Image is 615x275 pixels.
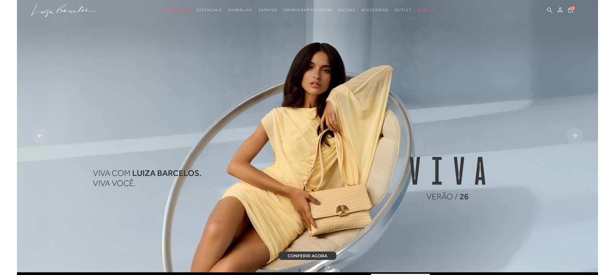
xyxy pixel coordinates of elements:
a: BLOG LB [418,5,435,16]
span: Sapatos [258,8,278,12]
button: 4 [566,7,575,15]
a: noSubCategoriesText [284,5,332,16]
a: noSubCategoriesText [164,5,190,16]
span: Outlet [395,8,412,12]
span: Bolsas [338,8,355,12]
span: Acessórios [361,8,389,12]
span: 4 [571,6,575,10]
span: [DEMOGRAPHIC_DATA] [284,8,332,12]
span: Essenciais [196,8,222,12]
span: BLOG LB [418,8,435,12]
span: Verão Viva [164,8,190,12]
span: Sandálias [228,8,252,12]
a: noSubCategoriesText [228,5,252,16]
a: noSubCategoriesText [196,5,222,16]
a: noSubCategoriesText [395,5,412,16]
a: noSubCategoriesText [361,5,389,16]
a: noSubCategoriesText [258,5,278,16]
a: noSubCategoriesText [338,5,355,16]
